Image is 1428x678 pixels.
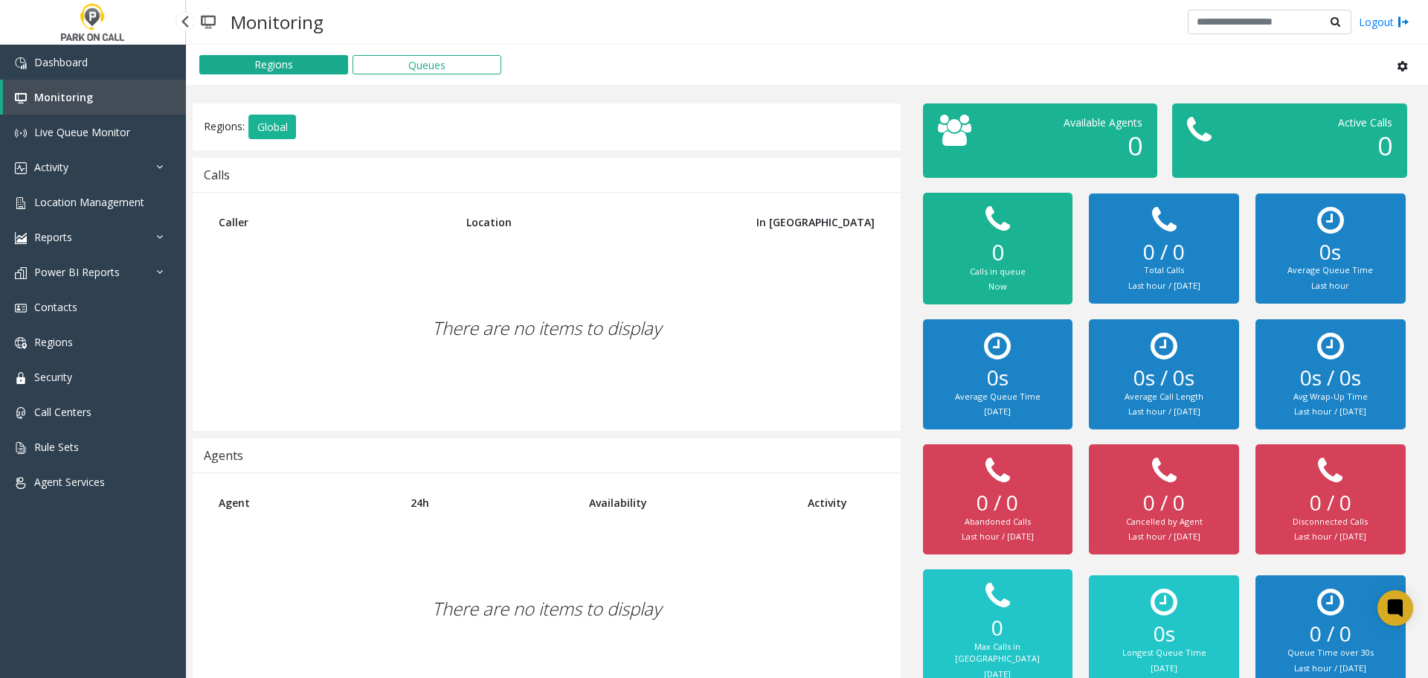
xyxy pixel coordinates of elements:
img: 'icon' [15,197,27,209]
small: Last hour [1311,280,1349,291]
div: Max Calls in [GEOGRAPHIC_DATA] [938,641,1058,665]
span: Call Centers [34,405,91,419]
img: 'icon' [15,302,27,314]
span: 0 [1377,128,1392,163]
th: In [GEOGRAPHIC_DATA] [718,204,886,240]
h2: 0s / 0s [1270,365,1390,391]
th: Availability [578,484,797,521]
small: [DATE] [1151,662,1177,674]
h2: 0 [938,239,1058,266]
span: Agent Services [34,475,105,489]
div: Abandoned Calls [938,516,1058,528]
span: Available Agents [1064,115,1142,129]
div: Total Calls [1104,264,1223,277]
img: 'icon' [15,57,27,69]
small: Last hour / [DATE] [1128,406,1200,417]
h2: 0s [1104,621,1223,647]
img: logout [1398,14,1409,30]
div: There are no items to display [208,240,886,416]
span: Rule Sets [34,440,79,454]
span: 0 [1128,128,1142,163]
span: Monitoring [34,90,93,104]
h2: 0s [938,365,1058,391]
img: 'icon' [15,232,27,244]
div: Average Call Length [1104,391,1223,403]
div: Cancelled by Agent [1104,516,1223,528]
small: Last hour / [DATE] [962,531,1034,542]
h2: 0s [1270,240,1390,265]
span: Active Calls [1338,115,1392,129]
span: Security [34,370,72,384]
h2: 0s / 0s [1104,365,1223,391]
small: Now [988,281,1007,292]
img: 'icon' [15,127,27,139]
a: Logout [1359,14,1409,30]
button: Regions [199,55,348,74]
div: Agents [204,446,243,465]
th: Activity [797,484,886,521]
small: [DATE] [984,406,1011,417]
h3: Monitoring [223,4,331,40]
img: 'icon' [15,407,27,419]
small: Last hour / [DATE] [1294,406,1366,417]
img: 'icon' [15,92,27,104]
small: Last hour / [DATE] [1294,662,1366,674]
span: Dashboard [34,55,88,69]
th: Agent [208,484,399,521]
span: Activity [34,160,68,174]
div: Calls in queue [938,266,1058,278]
div: Avg Wrap-Up Time [1270,391,1390,403]
th: 24h [399,484,579,521]
div: Longest Queue Time [1104,647,1223,659]
img: 'icon' [15,442,27,454]
h2: 0 / 0 [1104,240,1223,265]
th: Caller [208,204,455,240]
img: 'icon' [15,372,27,384]
h2: 0 [938,615,1058,641]
span: Location Management [34,195,144,209]
small: Last hour / [DATE] [1294,531,1366,542]
button: Global [248,115,296,140]
small: Last hour / [DATE] [1128,531,1200,542]
span: Reports [34,230,72,244]
div: Average Queue Time [1270,264,1390,277]
span: Contacts [34,300,77,314]
span: Power BI Reports [34,265,120,279]
img: pageIcon [201,4,216,40]
img: 'icon' [15,162,27,174]
h2: 0 / 0 [1270,621,1390,647]
div: Calls [204,165,230,185]
img: 'icon' [15,337,27,349]
a: Monitoring [3,80,186,115]
div: Queue Time over 30s [1270,647,1390,659]
span: Regions [34,335,73,349]
img: 'icon' [15,267,27,279]
span: Regions: [204,118,245,132]
img: 'icon' [15,477,27,489]
div: Disconnected Calls [1270,516,1390,528]
small: Last hour / [DATE] [1128,280,1200,291]
th: Location [455,204,718,240]
h2: 0 / 0 [938,490,1058,516]
h2: 0 / 0 [1104,490,1223,516]
h2: 0 / 0 [1270,490,1390,516]
span: Live Queue Monitor [34,125,130,139]
div: Average Queue Time [938,391,1058,403]
button: Queues [353,55,501,74]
